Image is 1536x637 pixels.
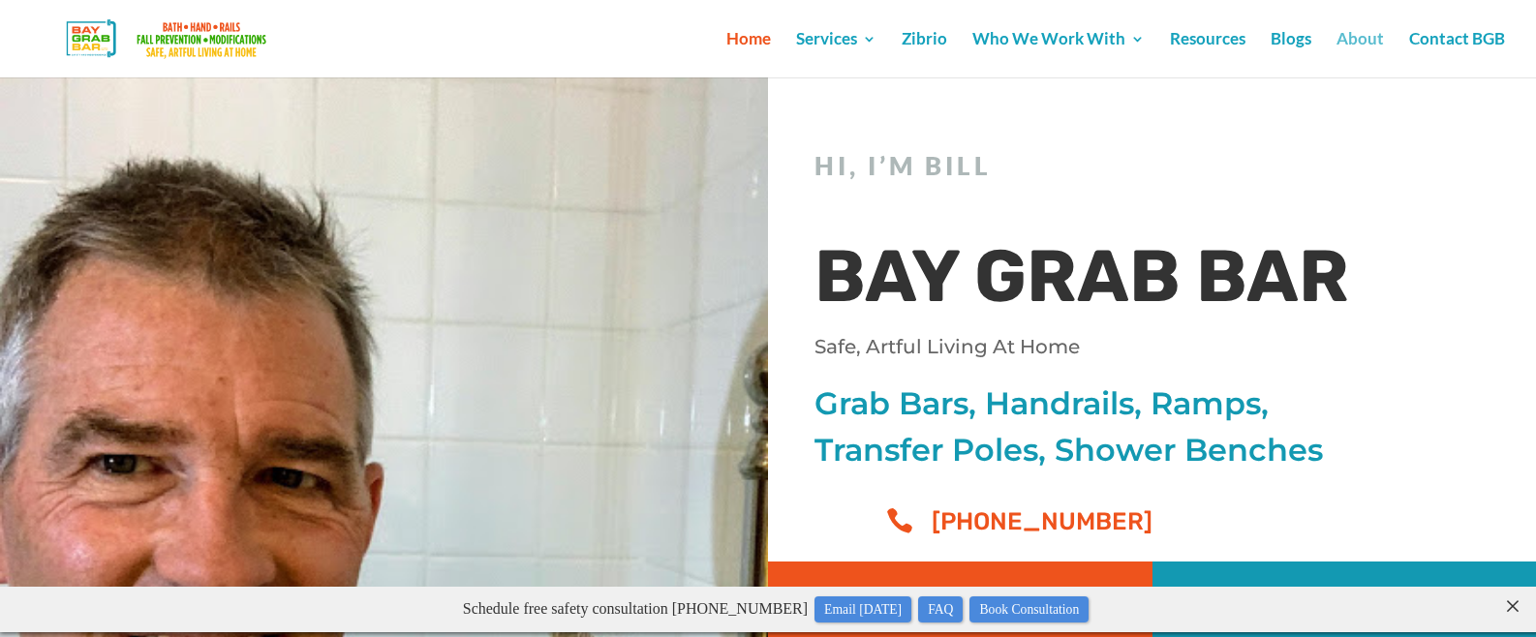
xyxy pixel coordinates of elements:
h1: BAY GRAB BAR [814,229,1396,334]
p: Safe, Artful Living At Home [814,333,1396,360]
h2: Hi, I’m Bill [814,151,1396,191]
a: Who We Work With [972,32,1145,77]
span:  [886,507,913,534]
a: Book Consultation [969,10,1089,36]
span: [PHONE_NUMBER] [932,507,1152,535]
a: Blogs [1271,32,1311,77]
close: × [1503,5,1522,23]
a: Zibrio [902,32,947,77]
a: Contact BGB [1409,32,1505,77]
a: Services [796,32,876,77]
img: Bay Grab Bar [33,14,305,64]
a: Home [726,32,771,77]
a: Email [DATE] [814,10,911,36]
p: Schedule free safety consultation [PHONE_NUMBER] [46,8,1505,38]
a: FAQ [918,10,963,36]
p: Grab Bars, Handrails, Ramps, Transfer Poles, Shower Benches [814,380,1396,473]
a: About [1336,32,1384,77]
a: Resources [1170,32,1245,77]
